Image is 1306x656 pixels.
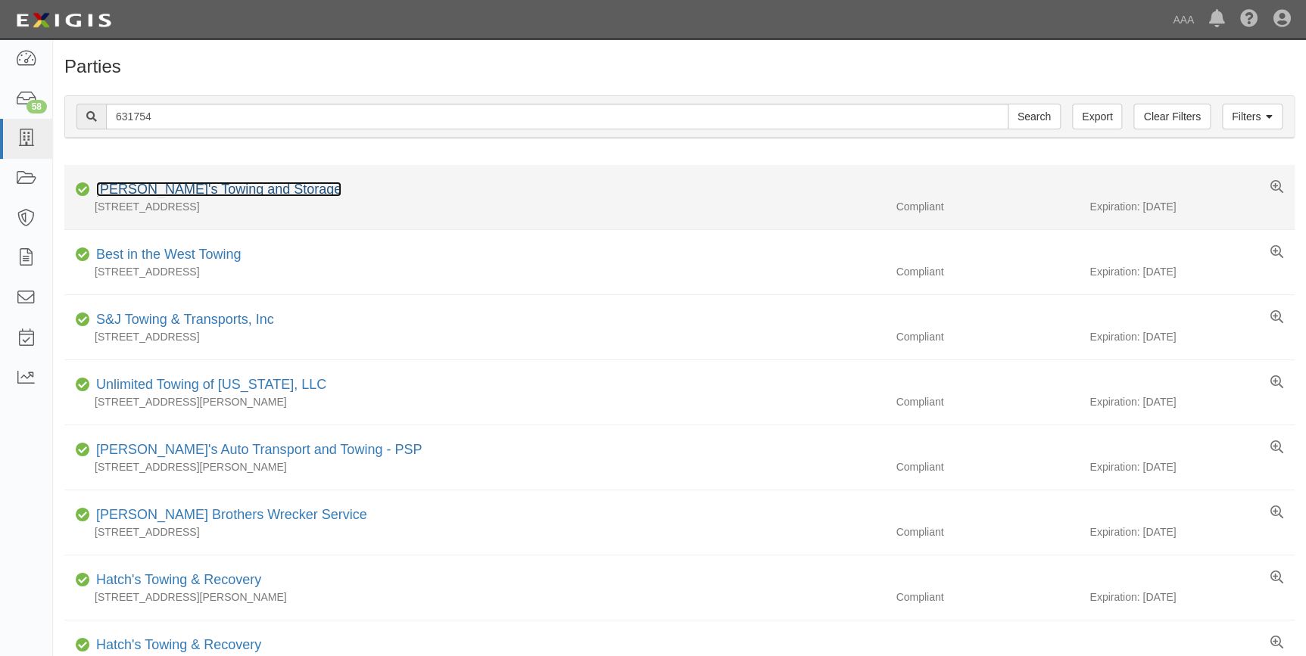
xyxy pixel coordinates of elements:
[1089,524,1295,539] div: Expiration: [DATE]
[1270,375,1283,390] a: View results summary
[1270,571,1283,586] a: View results summary
[1270,245,1283,260] a: View results summary
[90,440,422,460] div: Mike's Auto Transport and Towing - PSP
[64,199,884,214] div: [STREET_ADDRESS]
[76,185,90,195] i: Compliant
[1089,394,1295,409] div: Expiration: [DATE]
[64,57,1295,76] h1: Parties
[76,510,90,521] i: Compliant
[1089,199,1295,214] div: Expiration: [DATE]
[1270,180,1283,195] a: View results summary
[96,312,274,327] a: S&J Towing & Transports, Inc
[1270,440,1283,455] a: View results summary
[64,264,884,279] div: [STREET_ADDRESS]
[90,505,367,525] div: Benson Brothers Wrecker Service
[96,507,367,522] a: [PERSON_NAME] Brothers Wrecker Service
[76,250,90,260] i: Compliant
[76,640,90,651] i: Compliant
[64,524,884,539] div: [STREET_ADDRESS]
[26,100,47,113] div: 58
[90,375,326,395] div: Unlimited Towing of Texas, LLC
[884,394,1089,409] div: Compliant
[1089,589,1295,605] div: Expiration: [DATE]
[1222,104,1283,129] a: Filters
[884,524,1089,539] div: Compliant
[90,571,261,590] div: Hatch's Towing & Recovery
[1089,264,1295,279] div: Expiration: [DATE]
[64,459,884,474] div: [STREET_ADDRESS][PERSON_NAME]
[884,459,1089,474] div: Compliant
[64,589,884,605] div: [STREET_ADDRESS][PERSON_NAME]
[76,315,90,325] i: Compliant
[1270,505,1283,521] a: View results summary
[64,329,884,344] div: [STREET_ADDRESS]
[1270,310,1283,325] a: View results summary
[64,394,884,409] div: [STREET_ADDRESS][PERSON_NAME]
[106,104,1008,129] input: Search
[884,589,1089,605] div: Compliant
[1165,5,1202,35] a: AAA
[11,7,116,34] img: logo-5460c22ac91f19d4615b14bd174203de0afe785f0fc80cf4dbbc73dc1793850b.png
[96,182,341,197] a: [PERSON_NAME]'s Towing and Storage
[96,247,241,262] a: Best in the West Towing
[90,180,341,200] div: Bill's Towing and Storage
[1072,104,1122,129] a: Export
[884,264,1089,279] div: Compliant
[96,637,261,652] a: Hatch's Towing & Recovery
[76,575,90,586] i: Compliant
[1089,459,1295,474] div: Expiration: [DATE]
[1133,104,1210,129] a: Clear Filters
[90,636,261,655] div: Hatch's Towing & Recovery
[76,380,90,390] i: Compliant
[1240,11,1258,29] i: Help Center - Complianz
[90,245,241,265] div: Best in the West Towing
[96,442,422,457] a: [PERSON_NAME]'s Auto Transport and Towing - PSP
[1089,329,1295,344] div: Expiration: [DATE]
[884,199,1089,214] div: Compliant
[96,377,326,392] a: Unlimited Towing of [US_STATE], LLC
[1270,636,1283,651] a: View results summary
[76,445,90,455] i: Compliant
[96,572,261,587] a: Hatch's Towing & Recovery
[884,329,1089,344] div: Compliant
[1008,104,1061,129] input: Search
[90,310,274,330] div: S&J Towing & Transports, Inc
